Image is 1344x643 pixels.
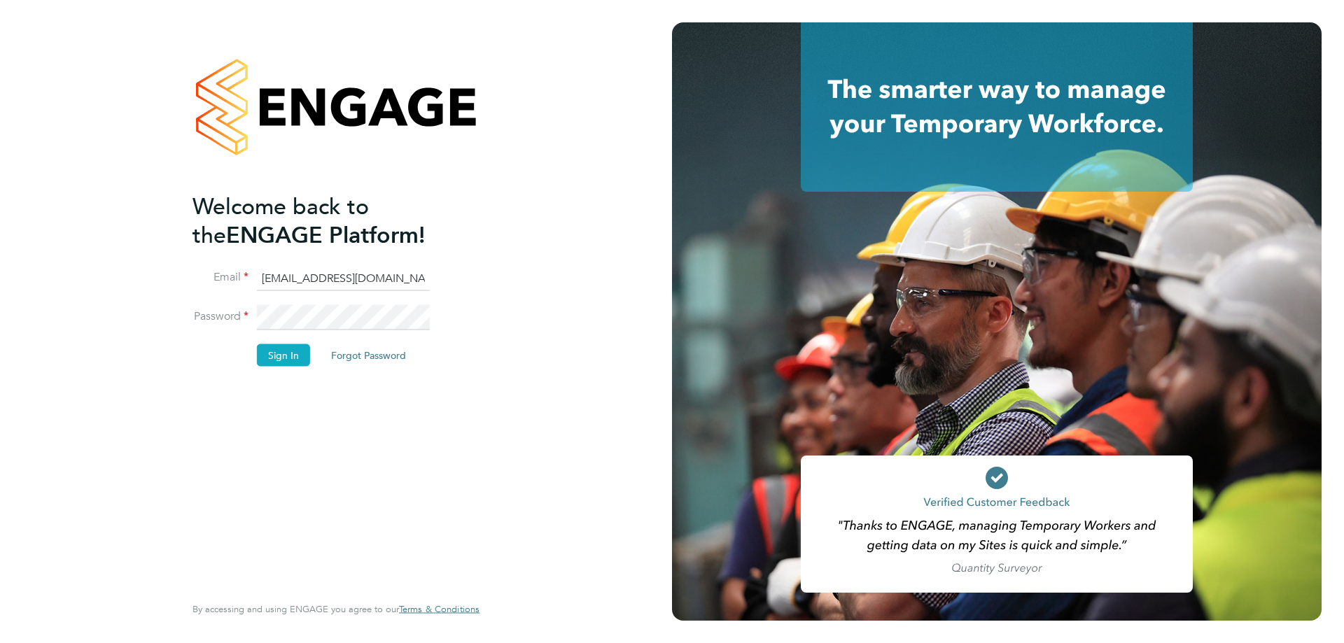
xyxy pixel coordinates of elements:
button: Sign In [257,344,310,367]
h2: ENGAGE Platform! [192,192,465,249]
span: Welcome back to the [192,192,369,248]
input: Enter your work email... [257,266,430,291]
span: By accessing and using ENGAGE you agree to our [192,603,479,615]
a: Terms & Conditions [399,604,479,615]
button: Forgot Password [320,344,417,367]
span: Terms & Conditions [399,603,479,615]
label: Password [192,309,248,324]
label: Email [192,270,248,285]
